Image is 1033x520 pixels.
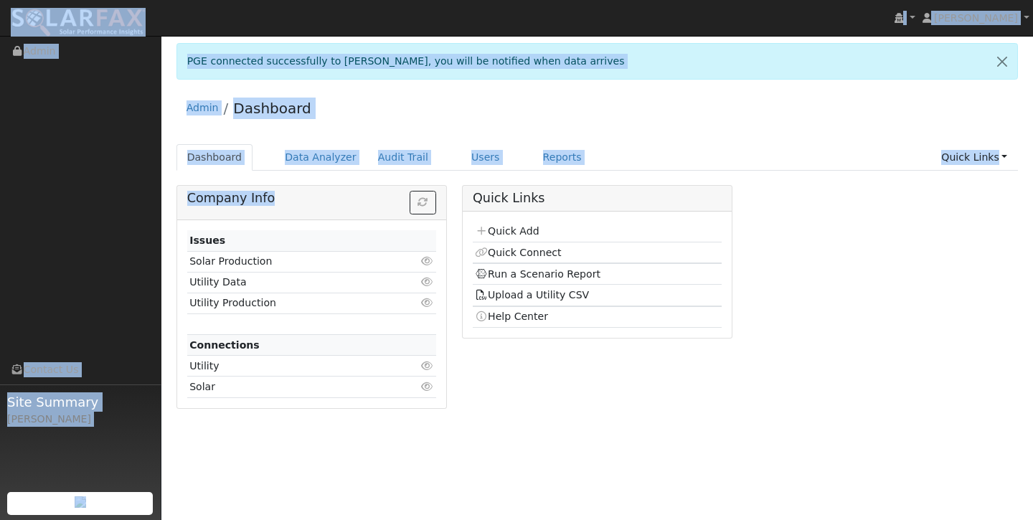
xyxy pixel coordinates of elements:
[187,251,396,272] td: Solar Production
[475,268,600,280] a: Run a Scenario Report
[7,392,154,412] span: Site Summary
[11,8,146,38] img: SolarFax
[189,339,260,351] strong: Connections
[475,311,548,322] a: Help Center
[421,277,434,287] i: Click to view
[274,144,367,171] a: Data Analyzer
[930,144,1018,171] a: Quick Links
[187,356,396,377] td: Utility
[532,144,593,171] a: Reports
[187,293,396,313] td: Utility Production
[187,272,396,293] td: Utility Data
[189,235,225,246] strong: Issues
[233,100,311,117] a: Dashboard
[421,298,434,308] i: Click to view
[421,256,434,266] i: Click to view
[461,144,511,171] a: Users
[934,12,1018,24] span: [PERSON_NAME]
[475,247,561,258] a: Quick Connect
[987,44,1017,79] a: Close
[176,43,1019,80] div: PGE connected successfully to [PERSON_NAME], you will be notified when data arrives
[75,496,86,508] img: retrieve
[367,144,439,171] a: Audit Trail
[473,191,722,206] h5: Quick Links
[187,102,219,113] a: Admin
[475,225,539,237] a: Quick Add
[176,144,253,171] a: Dashboard
[7,412,154,427] div: [PERSON_NAME]
[187,191,436,206] h5: Company Info
[421,361,434,371] i: Click to view
[475,289,589,301] a: Upload a Utility CSV
[187,377,396,397] td: Solar
[421,382,434,392] i: Click to view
